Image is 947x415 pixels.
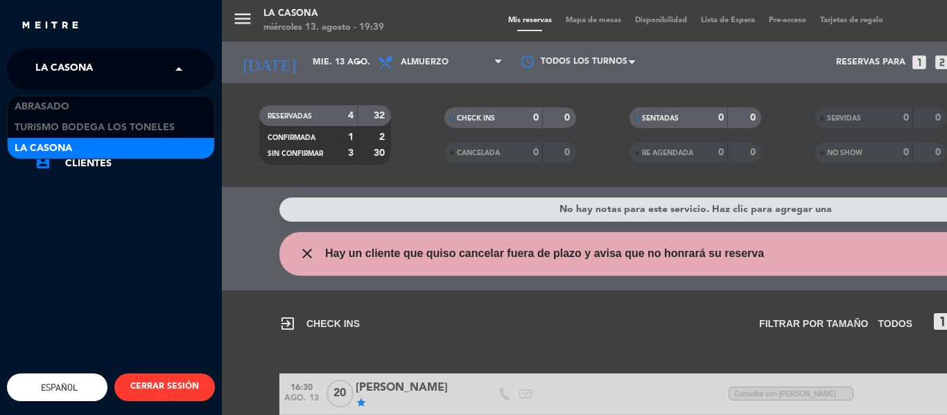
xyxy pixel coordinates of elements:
button: CERRAR SESIÓN [114,373,215,401]
span: La Casona [15,141,72,157]
span: Abrasado [15,99,69,115]
img: MEITRE [21,21,80,31]
span: La Casona [35,55,93,84]
span: Español [37,382,78,393]
i: account_box [35,154,51,170]
a: account_boxClientes [35,155,215,172]
span: Turismo Bodega Los Toneles [15,120,175,136]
